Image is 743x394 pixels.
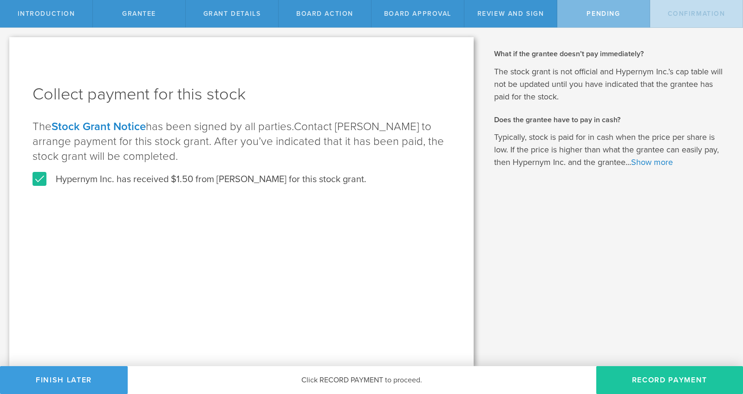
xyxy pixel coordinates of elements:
[494,131,729,169] p: Typically, stock is paid for in cash when the price per share is low. If the price is higher than...
[52,120,146,133] a: Stock Grant Notice
[203,10,261,18] span: Grant Details
[477,10,544,18] span: Review and Sign
[33,119,450,164] p: The has been signed by all parties.
[631,157,673,167] a: Show more
[301,375,422,385] span: Click RECORD PAYMENT to proceed.
[587,10,620,18] span: Pending
[33,83,450,105] h1: Collect payment for this stock
[18,10,75,18] span: Introduction
[33,173,366,185] label: Hypernym Inc. has received $1.50 from [PERSON_NAME] for this stock grant.
[596,366,743,394] button: Record Payment
[494,49,729,59] h2: What if the grantee doesn’t pay immediately?
[384,10,451,18] span: Board Approval
[668,10,725,18] span: Confirmation
[494,115,729,125] h2: Does the grantee have to pay in cash?
[494,66,729,103] p: The stock grant is not official and Hypernym Inc.’s cap table will not be updated until you have ...
[296,10,353,18] span: Board Action
[122,10,156,18] span: Grantee
[33,120,444,163] span: Contact [PERSON_NAME] to arrange payment for this stock grant. After you’ve indicated that it has...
